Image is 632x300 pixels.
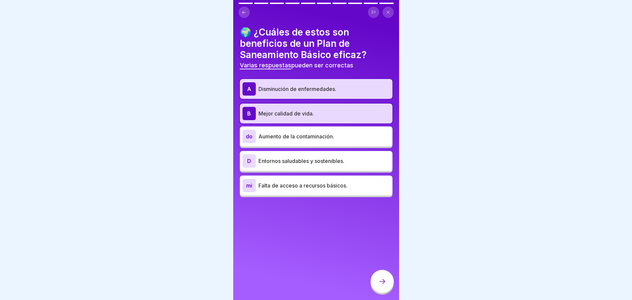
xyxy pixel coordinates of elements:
font: 🌍 ¿Cuáles de estos son beneficios de un Plan de Saneamiento Básico eficaz? [240,27,367,60]
font: do [246,133,252,140]
font: D [247,158,251,164]
font: Mejor calidad de vida. [258,110,314,117]
font: Disminución de enfermedades. [258,86,336,92]
font: Aumento de la contaminación. [258,133,334,140]
font: pueden ser correctas [291,62,353,69]
font: A [247,86,251,92]
font: B [247,110,251,117]
font: Falta de acceso a recursos básicos. [258,182,347,189]
font: mi [246,182,252,189]
font: Varias respuestas [240,62,291,69]
font: Entornos saludables y sostenibles. [258,158,344,164]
